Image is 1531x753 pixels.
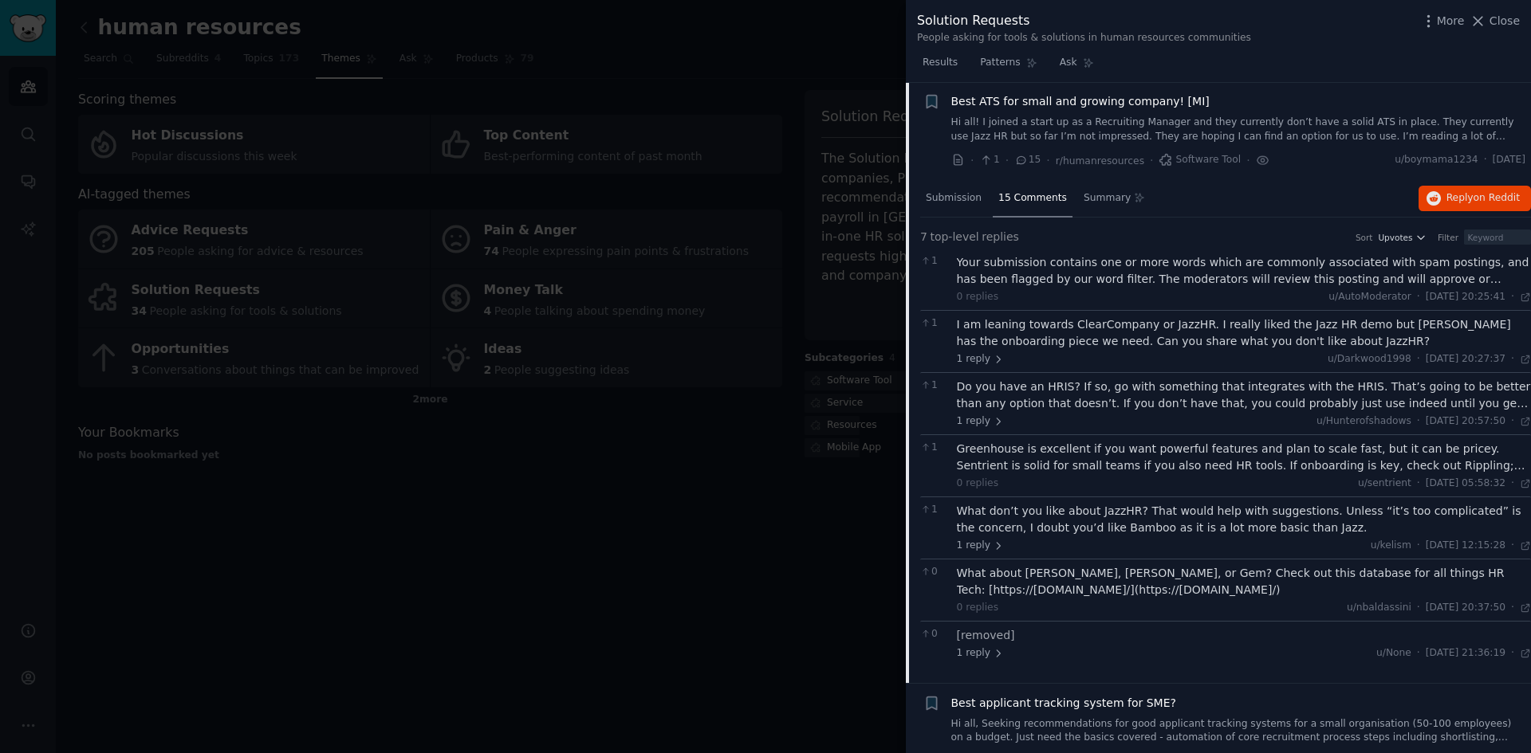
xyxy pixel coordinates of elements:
span: [DATE] [1493,153,1525,167]
span: 1 [920,316,948,331]
span: 1 reply [957,352,1005,367]
span: · [1417,539,1420,553]
span: 1 reply [957,539,1005,553]
button: Upvotes [1378,232,1427,243]
span: Close [1490,13,1520,29]
span: Summary [1084,191,1131,206]
span: u/kelism [1371,539,1411,551]
div: Solution Requests [917,11,1251,31]
span: 7 [920,229,927,245]
button: More [1420,13,1465,29]
span: · [1511,352,1514,367]
span: [DATE] 12:15:28 [1426,539,1505,553]
span: [DATE] 20:37:50 [1426,601,1505,615]
span: · [1246,152,1250,169]
span: Ask [1060,56,1077,70]
span: 0 [920,565,948,579]
span: 1 [920,441,948,455]
button: Replyon Reddit [1419,186,1531,211]
span: Patterns [980,56,1020,70]
span: Upvotes [1378,232,1412,243]
span: · [1511,414,1514,429]
span: [DATE] 05:58:32 [1426,477,1505,491]
span: 1 reply [957,414,1005,429]
span: u/Hunterofshadows [1317,415,1411,426]
span: · [1511,646,1514,661]
span: · [1417,477,1420,491]
span: [DATE] 21:36:19 [1426,646,1505,661]
span: r/humanresources [1056,155,1144,167]
span: · [1511,290,1514,304]
span: u/Darkwood1998 [1328,353,1411,364]
span: · [1150,152,1153,169]
span: [DATE] 20:27:37 [1426,352,1505,367]
span: 1 [979,153,999,167]
a: Best applicant tracking system for SME? [951,695,1176,712]
span: Results [923,56,958,70]
span: 0 [920,627,948,641]
a: Patterns [974,50,1042,83]
span: 15 [1014,153,1041,167]
span: Software Tool [1159,153,1241,167]
input: Keyword [1464,229,1531,245]
a: Results [917,50,963,83]
span: on Reddit [1474,192,1520,203]
div: People asking for tools & solutions in human resources communities [917,31,1251,45]
span: · [1046,152,1049,169]
span: More [1437,13,1465,29]
button: Close [1470,13,1520,29]
a: Hi all! I joined a start up as a Recruiting Manager and they currently don’t have a solid ATS in ... [951,116,1526,143]
span: u/None [1376,647,1411,658]
a: Hi all, Seeking recommendations for good applicant tracking systems for a small organisation (50-... [951,717,1526,745]
div: Filter [1438,232,1458,243]
span: · [1484,153,1487,167]
a: Best ATS for small and growing company! [MI] [951,93,1210,110]
span: · [1511,539,1514,553]
span: [DATE] 20:57:50 [1426,414,1505,429]
span: · [1511,601,1514,615]
span: Submission [926,191,982,206]
span: · [1417,352,1420,367]
span: u/boymama1234 [1395,153,1478,167]
a: Ask [1054,50,1100,83]
span: 15 Comments [998,191,1067,206]
span: replies [982,229,1019,245]
span: · [1417,414,1420,429]
span: Reply [1446,191,1520,206]
span: u/nbaldassini [1347,602,1411,613]
span: 1 reply [957,646,1005,661]
span: 1 [920,503,948,517]
span: u/sentrient [1358,477,1411,488]
span: top-level [930,229,978,245]
span: · [1006,152,1009,169]
span: u/AutoModerator [1328,291,1411,302]
span: 1 [920,378,948,393]
span: · [1417,290,1420,304]
span: · [1511,477,1514,491]
span: 1 [920,254,948,269]
div: Sort [1356,232,1373,243]
span: · [1417,646,1420,661]
span: [DATE] 20:25:41 [1426,290,1505,304]
span: · [1417,601,1420,615]
span: · [970,152,974,169]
